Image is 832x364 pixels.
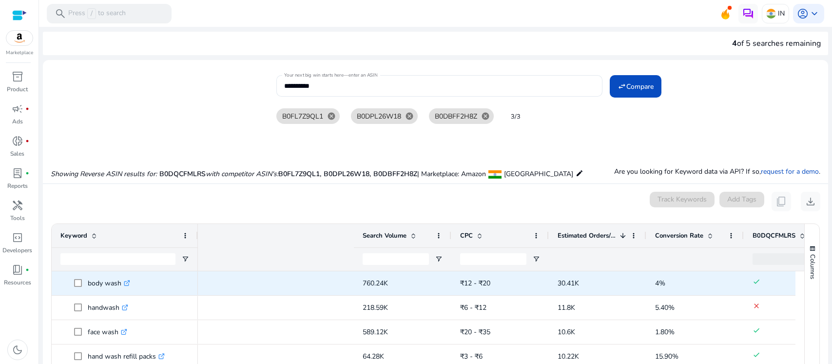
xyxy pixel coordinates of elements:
p: Tools [10,214,25,222]
span: lab_profile [12,167,23,179]
span: dark_mode [12,344,23,356]
span: fiber_manual_record [25,107,29,111]
p: IN [778,5,785,22]
span: B0DQCFMLRS [159,169,206,179]
span: 64.28K [363,352,384,361]
span: campaign [12,103,23,115]
mat-icon: done [753,351,760,359]
span: Conversion Rate [655,231,703,240]
span: keyboard_arrow_down [809,8,820,20]
span: ₹3 - ₹6 [460,352,483,361]
p: Ads [12,117,23,126]
span: download [805,196,816,207]
span: B0DPL26W18 [357,111,401,121]
p: Resources [4,278,31,287]
span: ₹6 - ₹12 [460,303,486,312]
span: 760.24K [363,279,388,288]
span: inventory_2 [12,71,23,82]
span: 218.59K [363,303,388,312]
a: request for a demo [761,167,819,176]
button: Open Filter Menu [181,255,189,263]
span: search [55,8,66,20]
input: Search Volume Filter Input [363,253,429,265]
button: Open Filter Menu [532,255,540,263]
div: of 5 searches remaining [732,38,821,49]
span: fiber_manual_record [25,139,29,143]
button: download [801,192,820,211]
span: ₹20 - ₹35 [460,327,490,337]
span: Keyword [60,231,87,240]
span: 15.90% [655,352,678,361]
span: account_circle [797,8,809,20]
p: handwash [88,298,128,318]
span: B0DQCFMLRS [753,231,795,240]
span: 11.8K [558,303,575,312]
mat-icon: clear [753,302,760,310]
span: 4 [732,38,737,49]
span: B0DBFF2H8Z [435,111,477,121]
img: in.svg [766,9,776,19]
span: | Marketplace: Amazon [417,169,486,179]
span: Estimated Orders/Month [558,231,616,240]
span: , [369,169,373,179]
p: face wash [88,322,127,342]
span: B0DBFF2H8Z [373,169,417,179]
p: Are you looking for Keyword data via API? If so, . [614,166,820,177]
mat-icon: done [753,278,760,285]
span: fiber_manual_record [25,171,29,175]
span: fiber_manual_record [25,268,29,272]
button: Compare [610,75,661,98]
mat-icon: cancel [323,112,340,121]
input: Keyword Filter Input [60,253,175,265]
span: Search Volume [363,231,406,240]
p: Press to search [68,8,126,19]
span: 5.40% [655,303,675,312]
mat-icon: swap_horiz [618,82,626,91]
span: / [87,8,96,19]
span: B0FL7Z9QL1 [278,169,324,179]
button: Open Filter Menu [435,255,443,263]
mat-icon: edit [576,167,583,179]
span: 10.22K [558,352,579,361]
span: B0DPL26W18 [324,169,373,179]
p: Reports [7,182,28,190]
span: 4% [655,279,665,288]
mat-icon: cancel [401,112,418,121]
span: , [320,169,324,179]
span: ₹12 - ₹20 [460,279,490,288]
p: Developers [2,246,32,255]
span: code_blocks [12,232,23,243]
p: Sales [10,149,24,158]
mat-icon: done [753,326,760,334]
span: handyman [12,200,23,211]
span: 30.41K [558,279,579,288]
p: Product [7,85,28,94]
span: B0FL7Z9QL1 [282,111,323,121]
span: 1.80% [655,327,675,337]
mat-icon: cancel [477,112,494,121]
img: amazon.svg [6,31,33,45]
span: donut_small [12,135,23,147]
i: with competitor ASIN's: [206,169,278,179]
span: [GEOGRAPHIC_DATA] [504,169,573,179]
span: Columns [808,254,817,279]
span: CPC [460,231,473,240]
span: 10.6K [558,327,575,337]
i: Showing Reverse ASIN results for: [51,169,157,179]
p: body wash [88,273,130,293]
mat-hint: 3/3 [511,111,521,121]
span: book_4 [12,264,23,276]
span: Compare [626,81,654,92]
p: Marketplace [6,49,33,57]
span: 589.12K [363,327,388,337]
mat-label: Your next big win starts here—enter an ASIN [284,72,377,79]
input: CPC Filter Input [460,253,526,265]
